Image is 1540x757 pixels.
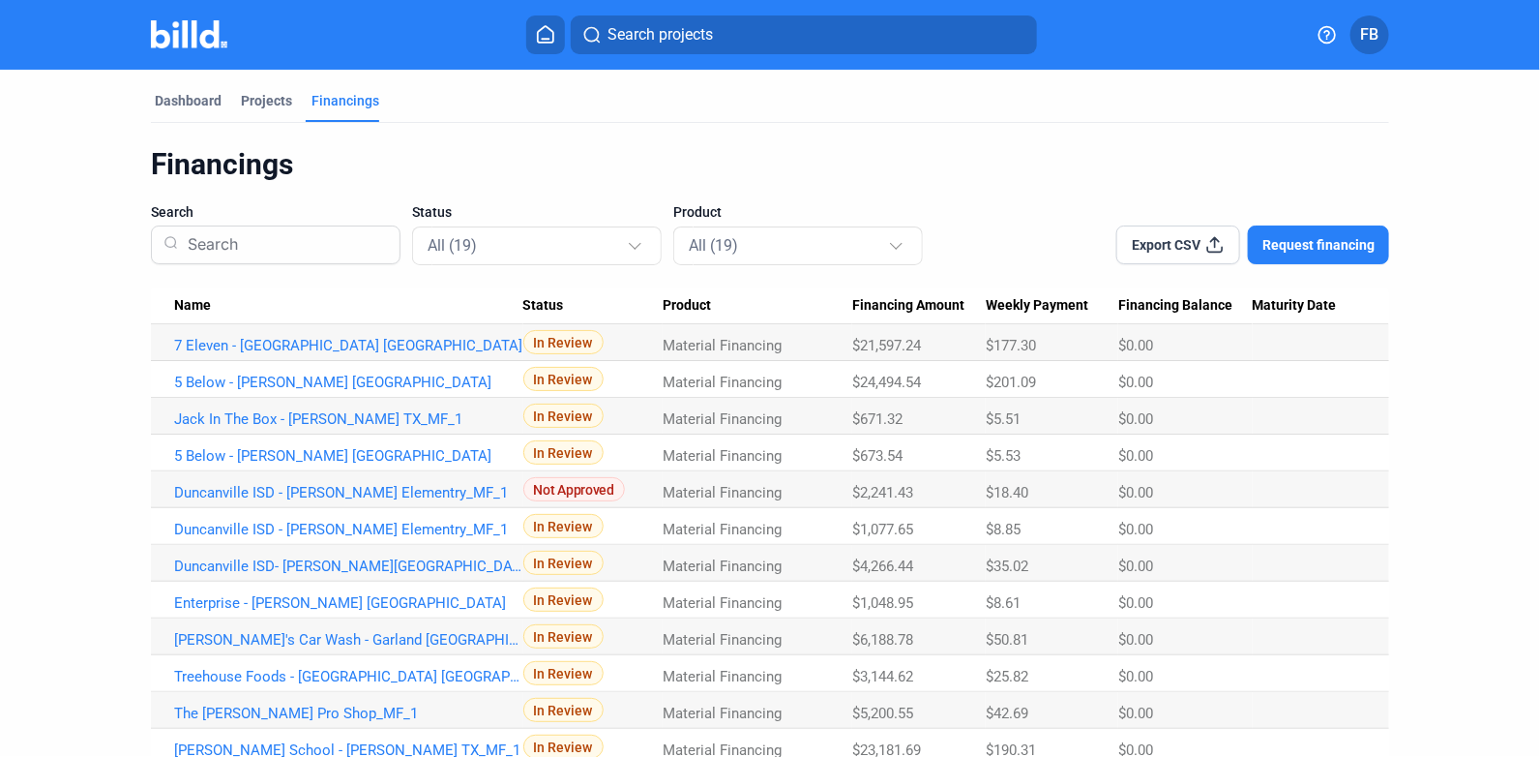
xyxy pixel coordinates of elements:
[663,705,782,722] span: Material Financing
[155,91,222,110] div: Dashboard
[174,705,523,722] a: The [PERSON_NAME] Pro Shop_MF_1
[1253,297,1366,315] div: Maturity Date
[663,297,852,315] div: Product
[571,15,1037,54] button: Search projects
[1118,297,1252,315] div: Financing Balance
[986,337,1036,354] span: $177.30
[523,624,604,649] span: In Review
[180,220,388,270] input: Search
[1361,23,1379,46] span: FB
[986,705,1028,722] span: $42.69
[523,698,604,722] span: In Review
[663,484,782,501] span: Material Financing
[1253,297,1337,315] span: Maturity Date
[852,410,903,428] span: $671.32
[174,594,523,612] a: Enterprise - [PERSON_NAME] [GEOGRAPHIC_DATA]
[523,551,604,575] span: In Review
[1118,410,1153,428] span: $0.00
[663,337,782,354] span: Material Financing
[174,337,523,354] a: 7 Eleven - [GEOGRAPHIC_DATA] [GEOGRAPHIC_DATA]
[151,202,193,222] span: Search
[174,410,523,428] a: Jack In The Box - [PERSON_NAME] TX_MF_1
[412,202,452,222] span: Status
[523,404,604,428] span: In Review
[689,236,738,255] mat-select-trigger: All (19)
[986,297,1088,315] span: Weekly Payment
[852,668,913,685] span: $3,144.62
[852,631,913,649] span: $6,188.78
[607,23,713,46] span: Search projects
[663,594,782,612] span: Material Financing
[673,202,722,222] span: Product
[523,661,604,685] span: In Review
[523,440,604,465] span: In Review
[663,668,782,685] span: Material Financing
[852,705,913,722] span: $5,200.55
[986,447,1021,465] span: $5.53
[986,631,1028,649] span: $50.81
[986,374,1036,391] span: $201.09
[852,337,921,354] span: $21,597.24
[852,558,913,575] span: $4,266.44
[852,374,921,391] span: $24,494.54
[852,297,964,315] span: Financing Amount
[1118,374,1153,391] span: $0.00
[1118,631,1153,649] span: $0.00
[852,297,986,315] div: Financing Amount
[174,297,523,315] div: Name
[663,447,782,465] span: Material Financing
[174,374,523,391] a: 5 Below - [PERSON_NAME] [GEOGRAPHIC_DATA]
[1133,235,1201,255] span: Export CSV
[523,297,663,315] div: Status
[174,668,523,685] a: Treehouse Foods - [GEOGRAPHIC_DATA] [GEOGRAPHIC_DATA]
[852,447,903,465] span: $673.54
[174,447,523,465] a: 5 Below - [PERSON_NAME] [GEOGRAPHIC_DATA]
[523,514,604,538] span: In Review
[663,558,782,575] span: Material Financing
[852,484,913,501] span: $2,241.43
[523,367,604,391] span: In Review
[523,330,604,354] span: In Review
[663,374,782,391] span: Material Financing
[986,521,1021,538] span: $8.85
[174,558,523,575] a: Duncanville ISD- [PERSON_NAME][GEOGRAPHIC_DATA]
[174,631,523,649] a: [PERSON_NAME]'s Car Wash - Garland [GEOGRAPHIC_DATA]
[1118,521,1153,538] span: $0.00
[852,594,913,612] span: $1,048.95
[151,20,227,48] img: Billd Company Logo
[1262,235,1375,255] span: Request financing
[986,594,1021,612] span: $8.61
[1118,447,1153,465] span: $0.00
[174,297,211,315] span: Name
[523,297,564,315] span: Status
[174,521,523,538] a: Duncanville ISD - [PERSON_NAME] Elementry_MF_1
[986,297,1118,315] div: Weekly Payment
[663,410,782,428] span: Material Financing
[311,91,379,110] div: Financings
[1118,297,1232,315] span: Financing Balance
[1116,226,1240,264] button: Export CSV
[151,146,1389,183] div: Financings
[1350,15,1389,54] button: FB
[174,484,523,501] a: Duncanville ISD - [PERSON_NAME] Elementry_MF_1
[663,521,782,538] span: Material Financing
[663,297,711,315] span: Product
[852,521,913,538] span: $1,077.65
[663,631,782,649] span: Material Financing
[986,410,1021,428] span: $5.51
[523,588,604,612] span: In Review
[1118,484,1153,501] span: $0.00
[1118,668,1153,685] span: $0.00
[986,484,1028,501] span: $18.40
[1248,226,1389,264] button: Request financing
[1118,705,1153,722] span: $0.00
[1118,594,1153,612] span: $0.00
[986,668,1028,685] span: $25.82
[1118,337,1153,354] span: $0.00
[986,558,1028,575] span: $35.02
[523,477,625,501] span: Not Approved
[428,236,477,255] mat-select-trigger: All (19)
[241,91,292,110] div: Projects
[1118,558,1153,575] span: $0.00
